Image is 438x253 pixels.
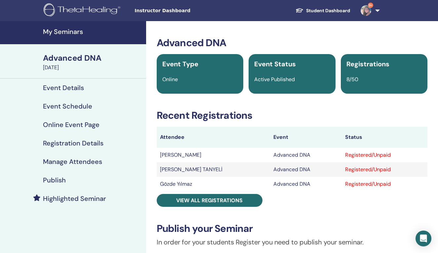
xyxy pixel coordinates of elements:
[43,28,142,36] h4: My Seminars
[157,148,270,162] td: [PERSON_NAME]
[157,37,427,49] h3: Advanced DNA
[43,64,142,72] div: [DATE]
[345,166,424,174] div: Registered/Unpaid
[44,3,123,18] img: logo.png
[346,60,389,68] span: Registrations
[162,76,178,83] span: Online
[270,148,342,162] td: Advanced DNA
[43,176,66,184] h4: Publish
[345,180,424,188] div: Registered/Unpaid
[270,162,342,177] td: Advanced DNA
[345,151,424,159] div: Registered/Unpaid
[157,223,427,235] h3: Publish your Seminar
[157,237,427,247] p: In order for your students Register you need to publish your seminar.
[135,7,234,14] span: Instructor Dashboard
[43,139,103,147] h4: Registration Details
[346,76,358,83] span: 8/50
[157,127,270,148] th: Attendee
[254,76,295,83] span: Active Published
[368,3,373,8] span: 9+
[254,60,296,68] span: Event Status
[416,231,431,246] div: Open Intercom Messenger
[157,177,270,191] td: Gözde Yılmaz
[176,197,243,204] span: View all registrations
[270,127,342,148] th: Event
[157,194,262,207] a: View all registrations
[43,52,142,64] div: Advanced DNA
[43,102,92,110] h4: Event Schedule
[361,5,371,16] img: default.jpg
[290,5,355,17] a: Student Dashboard
[342,127,427,148] th: Status
[270,177,342,191] td: Advanced DNA
[162,60,198,68] span: Event Type
[296,8,303,13] img: graduation-cap-white.svg
[43,84,84,92] h4: Event Details
[39,52,146,72] a: Advanced DNA[DATE]
[157,162,270,177] td: [PERSON_NAME] TANYELİ
[43,121,100,129] h4: Online Event Page
[43,158,102,166] h4: Manage Attendees
[157,110,427,121] h3: Recent Registrations
[43,195,106,203] h4: Highlighted Seminar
